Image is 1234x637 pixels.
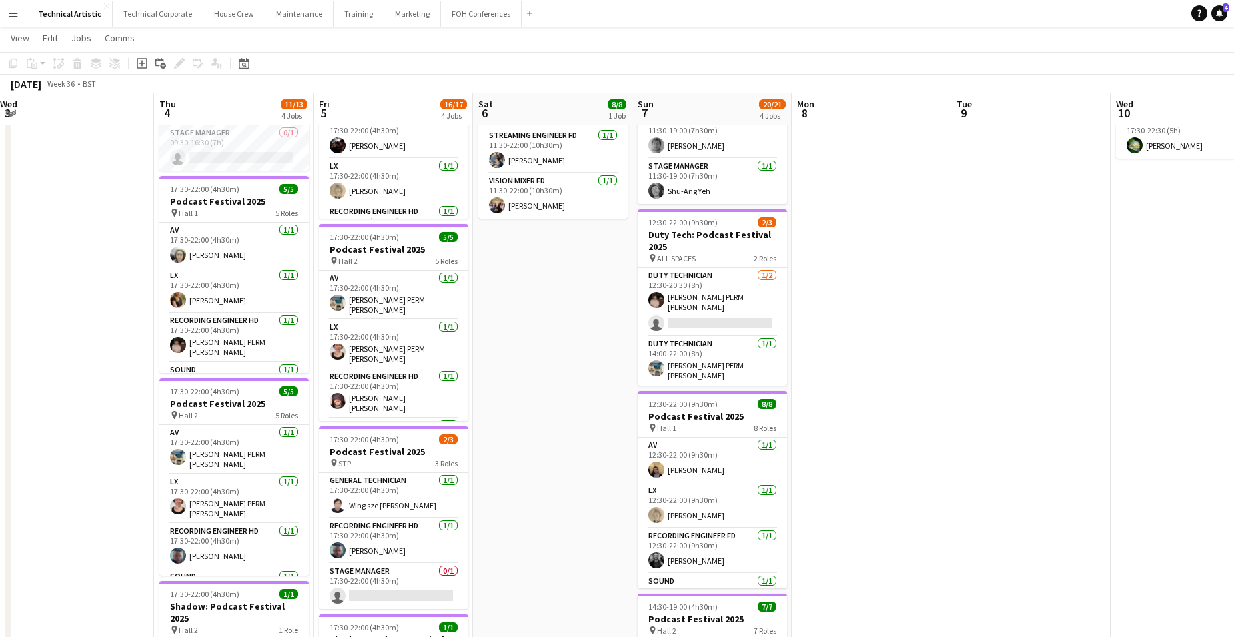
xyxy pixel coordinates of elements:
[105,32,135,44] span: Comms
[43,32,58,44] span: Edit
[66,29,97,47] a: Jobs
[441,1,522,27] button: FOH Conferences
[11,77,41,91] div: [DATE]
[99,29,140,47] a: Comms
[113,1,203,27] button: Technical Corporate
[44,79,77,89] span: Week 36
[265,1,334,27] button: Maintenance
[1223,3,1229,12] span: 4
[71,32,91,44] span: Jobs
[11,32,29,44] span: View
[334,1,384,27] button: Training
[1211,5,1227,21] a: 4
[203,1,265,27] button: House Crew
[83,79,96,89] div: BST
[5,29,35,47] a: View
[384,1,441,27] button: Marketing
[27,1,113,27] button: Technical Artistic
[37,29,63,47] a: Edit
